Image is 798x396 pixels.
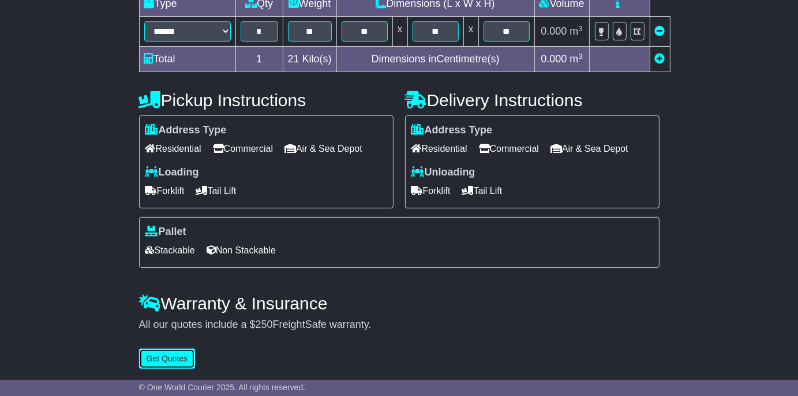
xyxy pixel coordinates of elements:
h4: Delivery Instructions [405,91,660,110]
label: Unloading [411,166,475,179]
span: Stackable [145,241,195,259]
button: Get Quotes [139,349,196,369]
span: Commercial [479,140,539,158]
span: 250 [256,319,273,330]
span: Residential [145,140,201,158]
sup: 3 [578,52,583,61]
td: Kilo(s) [283,47,336,72]
a: Add new item [655,53,665,65]
span: 21 [288,53,299,65]
span: Air & Sea Depot [284,140,362,158]
td: Total [139,47,235,72]
span: 0.000 [541,53,567,65]
span: 0.000 [541,25,567,37]
h4: Pickup Instructions [139,91,394,110]
span: Tail Lift [196,182,237,200]
td: x [392,17,407,47]
td: 1 [235,47,283,72]
span: Tail Lift [462,182,503,200]
span: m [570,25,583,37]
span: Forklift [145,182,185,200]
a: Remove this item [655,25,665,37]
div: All our quotes include a $ FreightSafe warranty. [139,319,660,331]
td: Dimensions in Centimetre(s) [336,47,534,72]
label: Address Type [145,124,227,137]
span: Residential [411,140,467,158]
label: Address Type [411,124,493,137]
span: Commercial [213,140,273,158]
sup: 3 [578,24,583,33]
label: Loading [145,166,199,179]
h4: Warranty & Insurance [139,294,660,313]
td: x [463,17,478,47]
span: m [570,53,583,65]
span: © One World Courier 2025. All rights reserved. [139,383,306,392]
span: Forklift [411,182,451,200]
label: Pallet [145,226,186,238]
span: Non Stackable [207,241,276,259]
span: Air & Sea Depot [550,140,628,158]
